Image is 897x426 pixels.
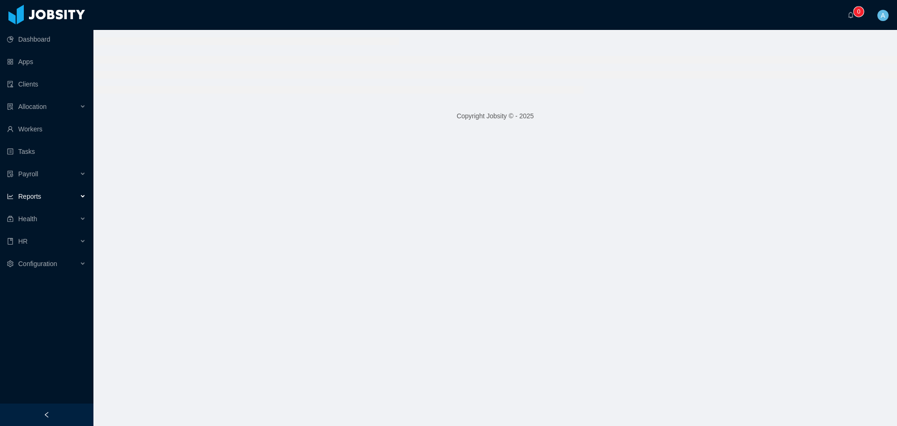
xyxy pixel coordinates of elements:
a: icon: userWorkers [7,120,86,138]
a: icon: appstoreApps [7,52,86,71]
i: icon: bell [847,12,854,18]
i: icon: book [7,238,14,245]
span: Payroll [18,170,38,178]
span: Configuration [18,260,57,267]
i: icon: setting [7,260,14,267]
a: icon: pie-chartDashboard [7,30,86,49]
span: HR [18,238,28,245]
a: icon: profileTasks [7,142,86,161]
i: icon: line-chart [7,193,14,200]
i: icon: solution [7,103,14,110]
a: icon: auditClients [7,75,86,94]
span: Health [18,215,37,223]
sup: 0 [854,7,863,16]
span: Reports [18,193,41,200]
span: A [881,10,885,21]
i: icon: medicine-box [7,216,14,222]
span: Allocation [18,103,47,110]
i: icon: file-protect [7,171,14,177]
footer: Copyright Jobsity © - 2025 [93,100,897,132]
